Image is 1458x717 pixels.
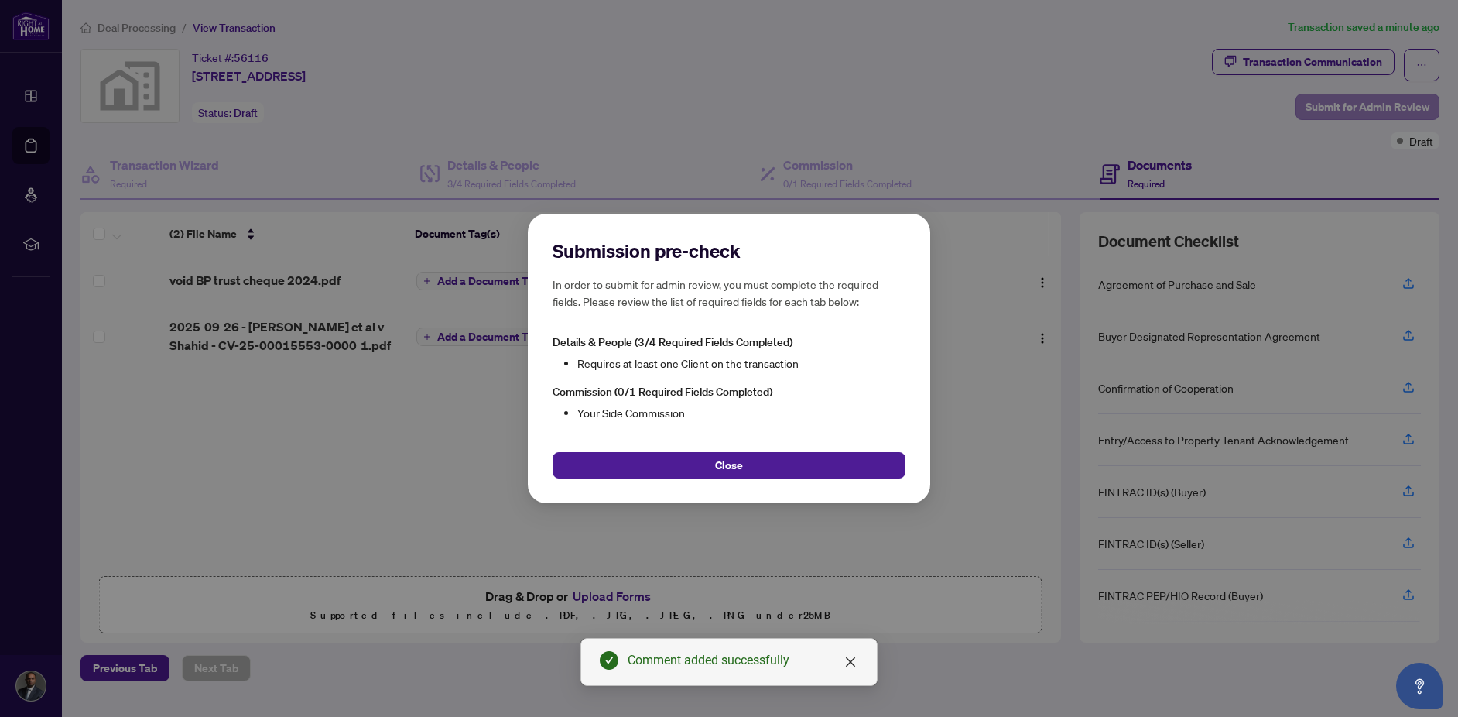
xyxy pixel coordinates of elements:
div: Comment added successfully [628,651,858,670]
h5: In order to submit for admin review, you must complete the required fields. Please review the lis... [553,276,905,310]
span: Commission (0/1 Required Fields Completed) [553,385,772,399]
button: Close [553,452,905,479]
li: Requires at least one Client on the transaction [577,355,905,372]
span: close [844,656,857,668]
span: Close [715,453,743,478]
span: Details & People (3/4 Required Fields Completed) [553,335,792,349]
span: check-circle [600,651,618,670]
h2: Submission pre-check [553,238,905,263]
a: Close [842,654,859,671]
li: Your Side Commission [577,404,905,421]
button: Open asap [1396,663,1443,709]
